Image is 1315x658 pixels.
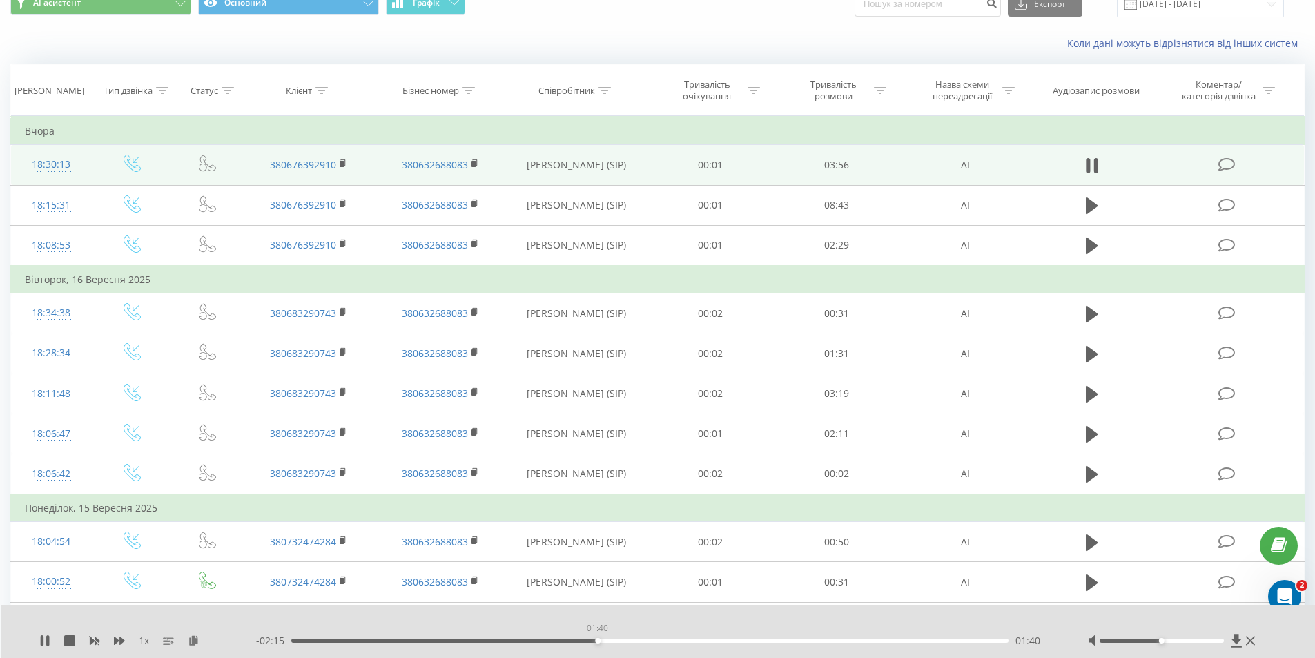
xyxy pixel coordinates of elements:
div: 01:40 [584,619,611,638]
a: 380632688083 [402,347,468,360]
div: 18:15:31 [25,192,78,219]
td: 00:01 [647,562,774,602]
td: 00:02 [647,374,774,414]
div: Бізнес номер [402,85,459,97]
a: 380683290743 [270,427,336,440]
td: AI [899,185,1031,225]
td: 00:50 [774,522,900,562]
td: [PERSON_NAME] (SIP) [506,225,647,266]
td: 00:31 [774,562,900,602]
div: Тривалість розмови [797,79,870,102]
div: Назва схеми переадресації [925,79,999,102]
div: [PERSON_NAME] [14,85,84,97]
div: 18:34:38 [25,300,78,327]
span: 1 x [139,634,149,648]
a: 380632688083 [402,158,468,171]
div: 18:28:34 [25,340,78,367]
a: 380632688083 [402,427,468,440]
td: [PERSON_NAME] (SIP) [506,522,647,562]
a: 380683290743 [270,387,336,400]
div: 18:30:13 [25,151,78,178]
td: AI [899,454,1031,494]
div: Клієнт [286,85,312,97]
td: [PERSON_NAME] (SIP) [506,145,647,185]
td: 00:01 [647,602,774,642]
a: 380632688083 [402,575,468,588]
td: 00:01 [647,145,774,185]
span: 01:40 [1015,634,1040,648]
td: AI [899,374,1031,414]
a: 380683290743 [270,347,336,360]
td: AI [899,414,1031,454]
a: 380632688083 [402,387,468,400]
td: [PERSON_NAME] (SIP) [506,293,647,333]
a: 380632688083 [402,467,468,480]
div: Коментар/категорія дзвінка [1178,79,1259,102]
td: [PERSON_NAME] (SIP) [506,414,647,454]
div: 18:00:52 [25,568,78,595]
td: [PERSON_NAME] (SIP) [506,562,647,602]
td: 01:31 [774,333,900,374]
td: Понеділок, 15 Вересня 2025 [11,494,1305,522]
a: 380676392910 [270,158,336,171]
td: AI [899,602,1031,642]
td: [PERSON_NAME] (SIP) [506,602,647,642]
td: AI [899,333,1031,374]
td: [PERSON_NAME] (SIP) [506,454,647,494]
a: 380632688083 [402,307,468,320]
td: 02:29 [774,225,900,266]
td: [PERSON_NAME] (SIP) [506,374,647,414]
td: 00:02 [647,454,774,494]
a: 380676392910 [270,198,336,211]
div: Аудіозапис розмови [1053,85,1140,97]
div: Статус [191,85,218,97]
div: 18:06:47 [25,420,78,447]
div: Співробітник [538,85,595,97]
div: 18:11:48 [25,380,78,407]
a: Коли дані можуть відрізнятися вiд інших систем [1067,37,1305,50]
a: 380632688083 [402,198,468,211]
td: 00:01 [647,414,774,454]
a: 380683290743 [270,467,336,480]
div: 18:08:53 [25,232,78,259]
td: 00:02 [647,333,774,374]
td: AI [899,522,1031,562]
a: 380732474284 [270,535,336,548]
td: 00:01 [647,225,774,266]
td: 08:43 [774,185,900,225]
td: 02:11 [774,414,900,454]
td: 03:19 [774,374,900,414]
div: Accessibility label [1159,638,1165,644]
td: Вівторок, 16 Вересня 2025 [11,266,1305,293]
td: 03:56 [774,145,900,185]
span: 2 [1296,580,1307,591]
td: 00:01 [647,185,774,225]
a: 380632688083 [402,535,468,548]
span: - 02:15 [256,634,291,648]
td: 00:02 [647,293,774,333]
td: Вчора [11,117,1305,145]
div: 18:06:42 [25,461,78,487]
a: 380676392910 [270,238,336,251]
td: 02:12 [774,602,900,642]
div: Accessibility label [595,638,601,644]
iframe: Intercom live chat [1268,580,1301,613]
a: 380632688083 [402,238,468,251]
td: AI [899,293,1031,333]
div: Тип дзвінка [104,85,153,97]
a: 380732474284 [270,575,336,588]
a: 380683290743 [270,307,336,320]
td: [PERSON_NAME] (SIP) [506,333,647,374]
td: 00:02 [774,454,900,494]
div: Тривалість очікування [670,79,744,102]
td: [PERSON_NAME] (SIP) [506,185,647,225]
td: AI [899,562,1031,602]
div: 18:04:54 [25,528,78,555]
td: AI [899,225,1031,266]
td: 00:02 [647,522,774,562]
td: 00:31 [774,293,900,333]
td: AI [899,145,1031,185]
